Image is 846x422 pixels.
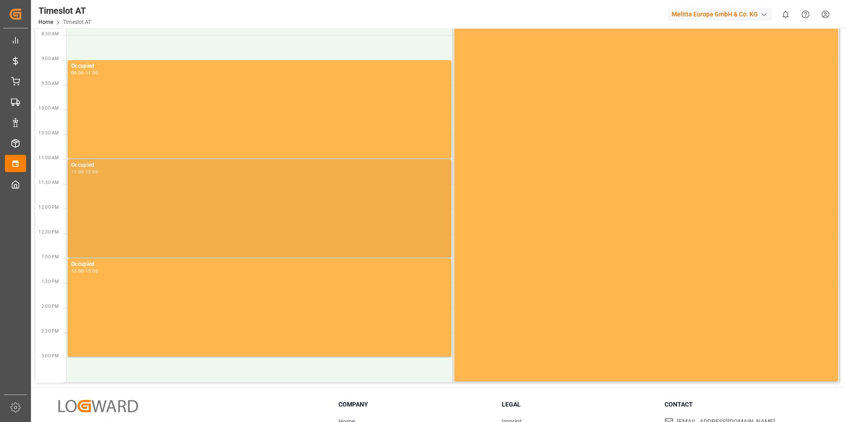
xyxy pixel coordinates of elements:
div: 13:00 [71,269,84,273]
div: Melitta Europa GmbH & Co. KG [668,8,772,21]
div: Occupied [71,62,448,71]
div: 11:00 [85,71,98,75]
div: Occupied [71,161,448,170]
h3: Legal [502,400,654,409]
div: 09:00 [71,71,84,75]
span: 12:00 PM [38,205,59,210]
span: 2:00 PM [42,304,59,309]
span: 2:30 PM [42,329,59,334]
a: Home [38,19,53,25]
h3: Contact [665,400,817,409]
img: Logward Logo [58,400,138,413]
span: 1:30 PM [42,279,59,284]
div: Occupied [71,260,448,269]
span: 11:30 AM [38,180,59,185]
div: 11:00 [71,170,84,174]
button: Melitta Europa GmbH & Co. KG [668,6,776,23]
button: show 0 new notifications [776,4,796,24]
span: 10:30 AM [38,130,59,135]
span: 11:00 AM [38,155,59,160]
div: - [84,269,85,273]
div: 13:00 [85,170,98,174]
span: 3:00 PM [42,353,59,358]
span: 12:30 PM [38,230,59,234]
div: Timeslot AT [38,4,91,17]
div: - [84,71,85,75]
span: 9:00 AM [42,56,59,61]
div: - [84,170,85,174]
span: 10:00 AM [38,106,59,111]
div: 15:00 [85,269,98,273]
span: 8:30 AM [42,31,59,36]
h3: Company [338,400,491,409]
button: Help Center [796,4,815,24]
span: 1:00 PM [42,254,59,259]
span: 9:30 AM [42,81,59,86]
